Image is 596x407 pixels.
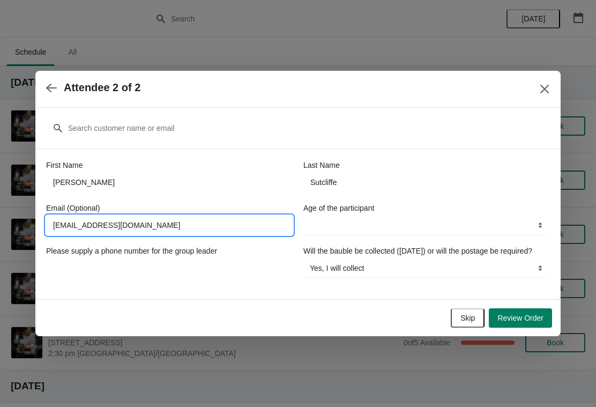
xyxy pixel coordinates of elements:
label: Email (Optional) [46,203,100,213]
label: Age of the participant [303,203,374,213]
span: Review Order [497,314,543,322]
input: Search customer name or email [68,119,550,138]
input: Smith [303,173,550,192]
span: Skip [460,314,475,322]
button: Review Order [489,308,552,328]
label: First Name [46,160,83,171]
label: Will the bauble be collected ([DATE]) or will the postage be required? [303,246,532,256]
input: John [46,173,293,192]
button: Skip [451,308,485,328]
button: Close [535,79,554,99]
label: Please supply a phone number for the group leader [46,246,217,256]
input: Enter your email [46,216,293,235]
h2: Attendee 2 of 2 [64,82,140,94]
label: Last Name [303,160,340,171]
